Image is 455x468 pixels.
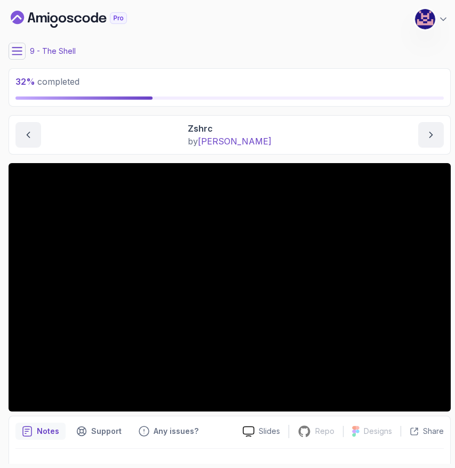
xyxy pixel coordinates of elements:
[15,122,41,148] button: previous content
[70,423,128,440] button: Support button
[315,426,334,437] p: Repo
[15,423,66,440] button: notes button
[9,163,451,411] iframe: 8 - zshrc
[389,401,455,452] iframe: chat widget
[132,423,205,440] button: Feedback button
[11,11,151,28] a: Dashboard
[188,122,272,135] p: Zshrc
[15,76,79,87] span: completed
[418,122,444,148] button: next content
[414,9,449,30] button: user profile image
[154,426,198,437] p: Any issues?
[30,46,76,57] p: 9 - The Shell
[37,426,59,437] p: Notes
[91,426,122,437] p: Support
[234,426,289,437] a: Slides
[259,426,280,437] p: Slides
[188,135,272,148] p: by
[15,76,35,87] span: 32 %
[198,136,272,147] span: [PERSON_NAME]
[415,9,435,29] img: user profile image
[364,426,392,437] p: Designs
